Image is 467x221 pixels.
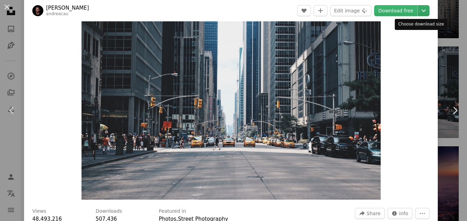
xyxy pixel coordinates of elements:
[374,5,417,16] a: Download free
[32,208,46,215] h3: Views
[443,77,467,144] a: Next
[46,11,68,16] a: andreacau
[367,208,380,219] span: Share
[297,5,311,16] button: Like
[159,208,186,215] h3: Featured in
[388,208,413,219] button: Stats about this image
[96,208,122,215] h3: Downloads
[330,5,371,16] button: Edit image
[399,208,409,219] span: Info
[355,208,384,219] button: Share this image
[395,19,447,30] div: Choose download size
[46,4,89,11] a: [PERSON_NAME]
[32,5,43,16] img: Go to Andrea Cau's profile
[418,5,430,16] button: Choose download size
[415,208,430,219] button: More Actions
[314,5,327,16] button: Add to Collection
